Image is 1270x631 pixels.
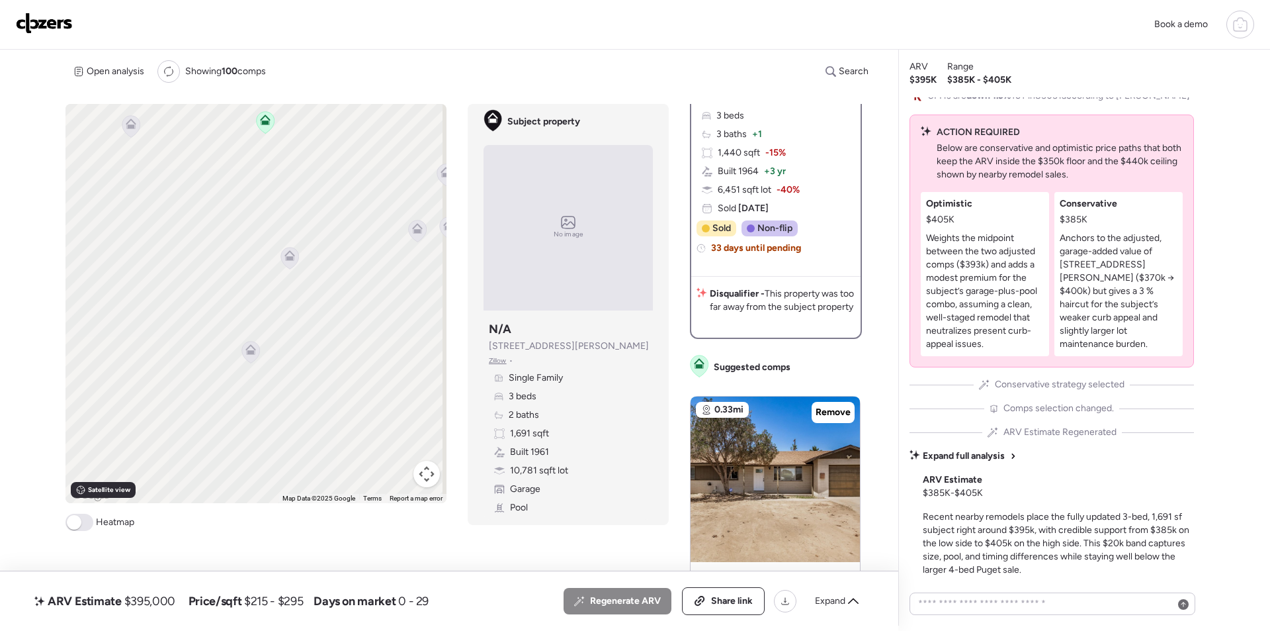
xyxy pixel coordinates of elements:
[510,464,568,477] span: 10,781 sqft lot
[185,65,266,78] span: Showing comps
[87,65,144,78] span: Open analysis
[923,511,1189,575] span: Recent nearby remodels place the fully updated 3-bed, 1,691 sf subject right around $395k, with c...
[510,427,549,440] span: 1,691 sqft
[718,146,760,160] span: 1,440 sqft
[923,473,982,487] span: ARV Estimate
[489,356,507,366] span: Zillow
[777,183,800,197] span: -40%
[710,288,765,299] strong: Disqualifier -
[926,197,972,211] span: Optimistic
[590,595,661,608] span: Regenerate ARV
[947,60,974,73] span: Range
[926,213,954,226] span: $405K
[716,109,744,122] span: 3 beds
[189,593,241,609] span: Price/sqft
[710,287,855,314] p: This property was too far away from the subject property
[390,495,443,502] a: Report a map error
[69,486,112,503] img: Google
[714,361,790,374] span: Suggested comps
[69,486,112,503] a: Open this area in Google Maps (opens a new window)
[910,60,928,73] span: ARV
[489,321,511,337] h3: N/A
[88,485,130,495] span: Satellite view
[282,495,355,502] span: Map Data ©2025 Google
[839,65,868,78] span: Search
[222,66,237,77] span: 100
[554,229,583,240] span: No image
[711,595,753,608] span: Share link
[509,409,539,422] span: 2 baths
[910,73,937,87] span: $395K
[714,403,743,416] span: 0.33mi
[507,115,580,128] span: Subject property
[815,595,845,608] span: Expand
[509,390,536,403] span: 3 beds
[718,202,769,215] span: Sold
[926,232,1044,351] p: Weights the midpoint between the two adjusted comps ($393k) and adds a modest premium for the sub...
[489,340,649,353] span: [STREET_ADDRESS][PERSON_NAME]
[509,371,563,385] span: Single Family
[1060,197,1117,211] span: Conservative
[510,501,528,514] span: Pool
[1060,213,1087,226] span: $385K
[716,128,747,141] span: 3 baths
[16,13,73,34] img: Logo
[1003,402,1114,415] span: Comps selection changed.
[937,126,1020,139] span: ACTION REQUIRED
[764,165,786,178] span: + 3 yr
[363,495,382,502] a: Terms (opens in new tab)
[314,593,396,609] span: Days on market
[736,203,769,214] span: [DATE]
[96,516,134,529] span: Heatmap
[765,146,786,160] span: -15%
[718,165,759,178] span: Built 1964
[510,446,549,459] span: Built 1961
[718,183,771,197] span: 6,451 sqft lot
[48,593,122,609] span: ARV Estimate
[995,378,1124,391] span: Conservative strategy selected
[413,461,440,487] button: Map camera controls
[124,593,175,609] span: $395,000
[1154,19,1208,30] span: Book a demo
[244,593,303,609] span: $215 - $295
[510,483,540,496] span: Garage
[1060,232,1177,351] p: Anchors to the adjusted, garage-added value of [STREET_ADDRESS][PERSON_NAME] ($370k → $400k) but ...
[712,222,731,235] span: Sold
[923,450,1005,463] span: Expand full analysis
[711,242,801,255] span: 33 days until pending
[1003,426,1117,439] span: ARV Estimate Regenerated
[923,487,983,500] span: $385K - $405K
[757,222,792,235] span: Non-flip
[752,128,762,141] span: + 1
[937,142,1183,181] p: Below are conservative and optimistic price paths that both keep the ARV inside the $350k floor a...
[947,73,1011,87] span: $385K - $405K
[509,356,513,366] span: •
[816,406,851,419] span: Remove
[398,593,429,609] span: 0 - 29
